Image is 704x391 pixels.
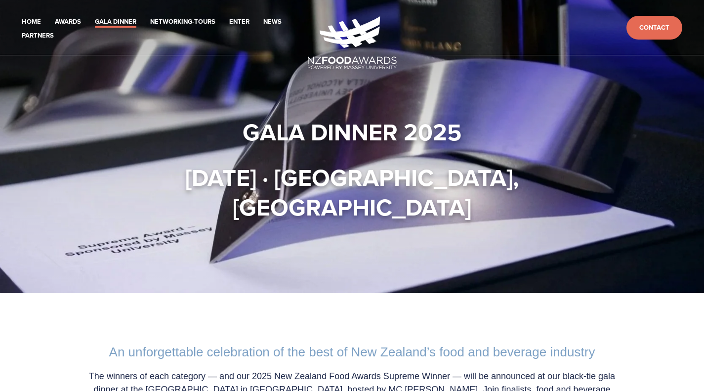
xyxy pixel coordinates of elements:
strong: [DATE] · [GEOGRAPHIC_DATA], [GEOGRAPHIC_DATA] [185,160,525,224]
a: Gala Dinner [95,16,136,28]
a: Awards [55,16,81,28]
a: News [263,16,282,28]
h1: Gala Dinner 2025 [68,117,637,147]
a: Enter [229,16,249,28]
a: Home [22,16,41,28]
a: Networking-Tours [150,16,215,28]
a: Contact [626,16,682,40]
h2: An unforgettable celebration of the best of New Zealand’s food and beverage industry [78,345,627,360]
a: Partners [22,30,54,42]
